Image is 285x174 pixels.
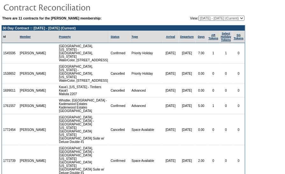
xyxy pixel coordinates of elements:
[220,97,233,114] td: 0
[198,35,205,38] a: Days
[110,97,131,114] td: Confirmed
[2,84,18,97] td: 1699011
[162,97,178,114] td: [DATE]
[232,64,245,84] td: 0
[58,114,110,145] td: [GEOGRAPHIC_DATA], [GEOGRAPHIC_DATA] - [GEOGRAPHIC_DATA] [US_STATE] [GEOGRAPHIC_DATA] [US_STATE][...
[159,16,245,21] td: View:
[2,64,18,84] td: 1538652
[180,35,194,38] a: Departure
[18,97,47,114] td: [PERSON_NAME]
[179,43,196,64] td: [DATE]
[18,84,47,97] td: [PERSON_NAME]
[58,97,110,114] td: Whistler, [GEOGRAPHIC_DATA] - Kadenwood Estates Kadenwood Estates [GEOGRAPHIC_DATA]
[18,114,47,145] td: [PERSON_NAME]
[232,84,245,97] td: 0
[58,84,110,97] td: Kaua'i, [US_STATE] - Timbers Kaua'i Maliula 2207
[59,35,71,38] a: Property
[179,114,196,145] td: [DATE]
[220,43,233,64] td: 1
[2,16,102,20] b: There are 11 contracts for the [PERSON_NAME] membership:
[162,43,178,64] td: [DATE]
[2,31,18,43] td: Id
[132,35,138,38] a: Type
[18,64,47,84] td: [PERSON_NAME]
[130,43,162,64] td: Priority Holiday
[196,64,207,84] td: 0.00
[179,97,196,114] td: [DATE]
[207,64,220,84] td: 0
[130,114,162,145] td: Space Available
[166,35,175,38] a: Arrival
[110,64,131,84] td: Cancelled
[179,64,196,84] td: [DATE]
[162,114,178,145] td: [DATE]
[2,97,18,114] td: 1761557
[207,97,220,114] td: 1
[110,84,131,97] td: Cancelled
[179,84,196,97] td: [DATE]
[2,114,18,145] td: 1772454
[220,114,233,145] td: 0
[58,64,110,84] td: [GEOGRAPHIC_DATA], [US_STATE] - [GEOGRAPHIC_DATA], [US_STATE] WaterColor, [STREET_ADDRESS]
[196,84,207,97] td: 0.00
[220,64,233,84] td: 0
[196,43,207,64] td: 7.00
[232,97,245,114] td: 0
[221,32,232,42] a: Select HolidayTokens
[207,84,220,97] td: 0
[20,35,31,38] a: Member
[162,64,178,84] td: [DATE]
[110,114,131,145] td: Cancelled
[232,114,245,145] td: 0
[207,43,220,64] td: 1
[234,34,244,40] a: SGTokens
[110,43,131,64] td: Confirmed
[130,97,162,114] td: Advanced
[196,97,207,114] td: 5.00
[130,64,162,84] td: Priority Holiday
[58,43,110,64] td: [GEOGRAPHIC_DATA], [US_STATE] - [GEOGRAPHIC_DATA], [US_STATE] WaterColor, [STREET_ADDRESS]
[2,43,18,64] td: 1545595
[162,84,178,97] td: [DATE]
[207,114,220,145] td: 0
[220,84,233,97] td: 0
[196,114,207,145] td: 0.00
[209,34,218,40] a: ARTokens
[130,84,162,97] td: Advanced
[3,1,131,13] img: pgTtlContractReconciliation.gif
[232,43,245,64] td: 0
[111,35,120,38] a: Status
[18,43,47,64] td: [PERSON_NAME]
[2,26,245,31] td: 30 Day Contract :: [DATE] - [DATE] (Current)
